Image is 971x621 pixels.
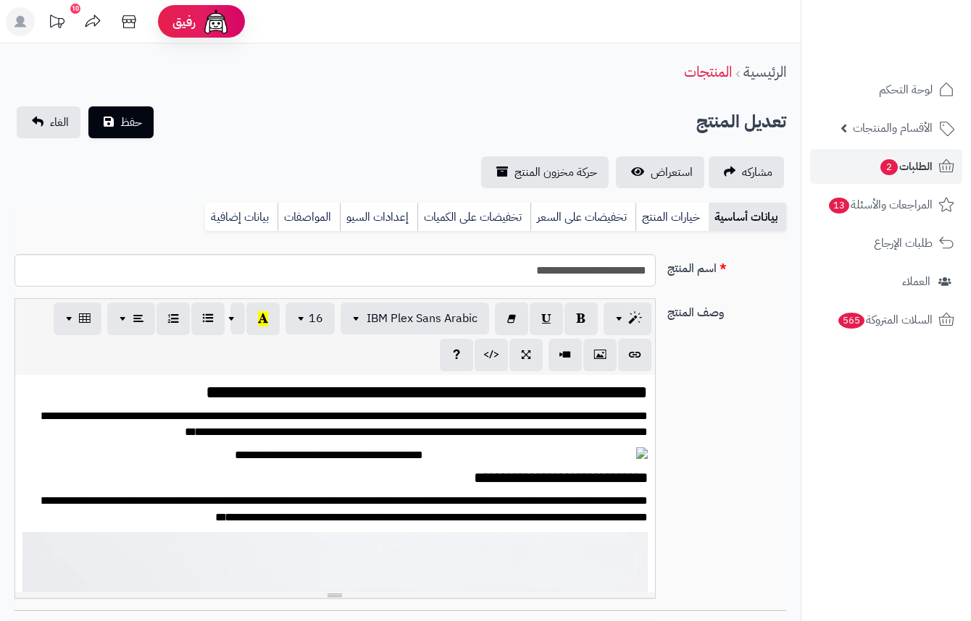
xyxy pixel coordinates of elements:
[872,39,957,69] img: logo-2.png
[810,72,962,107] a: لوحة التحكم
[38,7,75,40] a: تحديثات المنصة
[810,264,962,299] a: العملاء
[70,4,80,14] div: 10
[828,195,933,215] span: المراجعات والأسئلة
[340,203,417,232] a: إعدادات السيو
[17,106,80,138] a: الغاء
[853,118,933,138] span: الأقسام والمنتجات
[810,226,962,261] a: طلبات الإرجاع
[662,298,792,321] label: وصف المنتج
[837,310,933,330] span: السلات المتروكة
[286,303,335,334] button: 16
[341,303,489,334] button: IBM Plex Sans Arabic
[514,164,597,181] span: حركة مخزون المنتج
[530,203,635,232] a: تخفيضات على السعر
[829,198,849,214] span: 13
[810,187,962,222] a: المراجعات والأسئلة13
[879,156,933,177] span: الطلبات
[709,203,786,232] a: بيانات أساسية
[50,114,69,131] span: الغاء
[120,114,142,131] span: حفظ
[879,80,933,100] span: لوحة التحكم
[88,106,154,138] button: حفظ
[635,203,709,232] a: خيارات المنتج
[810,303,962,337] a: السلات المتروكة565
[662,254,792,277] label: اسم المنتج
[417,203,530,232] a: تخفيضات على الكميات
[684,61,732,83] a: المنتجات
[367,310,478,327] span: IBM Plex Sans Arabic
[201,7,230,36] img: ai-face.png
[742,164,772,181] span: مشاركه
[696,107,786,137] h2: تعديل المنتج
[810,149,962,184] a: الطلبات2
[205,203,278,232] a: بيانات إضافية
[743,61,786,83] a: الرئيسية
[309,310,323,327] span: 16
[616,156,704,188] a: استعراض
[278,203,340,232] a: المواصفات
[172,13,196,30] span: رفيق
[902,271,930,292] span: العملاء
[880,159,898,175] span: 2
[709,156,784,188] a: مشاركه
[481,156,609,188] a: حركة مخزون المنتج
[838,313,864,329] span: 565
[651,164,693,181] span: استعراض
[874,233,933,253] span: طلبات الإرجاع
